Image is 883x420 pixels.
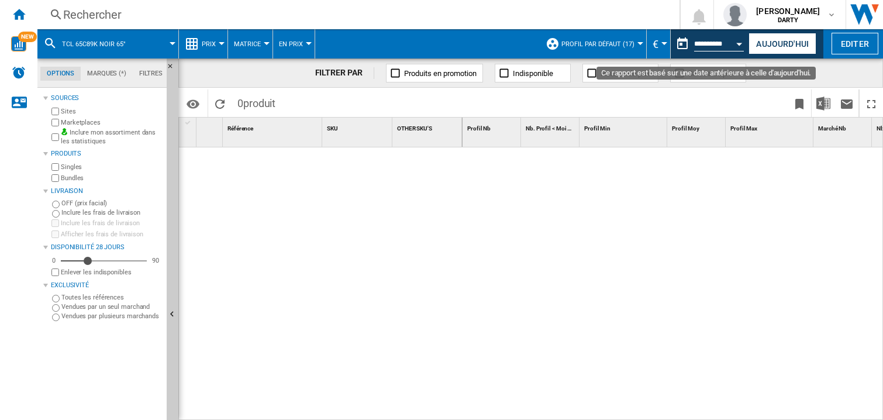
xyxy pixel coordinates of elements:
[199,118,222,136] div: Sort None
[546,29,640,58] div: Profil par défaut (17)
[61,268,162,277] label: Enlever les indisponibles
[818,125,846,132] span: Marché Nb
[325,118,392,136] div: SKU Sort None
[523,118,579,136] div: Sort None
[232,89,281,114] span: 0
[279,29,309,58] button: En Prix
[243,97,275,109] span: produit
[51,219,59,227] input: Inclure les frais de livraison
[756,5,820,17] span: [PERSON_NAME]
[584,125,610,132] span: Profil Min
[167,58,181,80] button: Masquer
[51,108,59,115] input: Sites
[43,29,173,58] div: TCL 65C89K NOIR 65"
[513,69,553,78] span: Indisponible
[149,256,162,265] div: 90
[397,125,432,132] span: OTHER SKU'S
[52,295,60,302] input: Toutes les références
[582,64,658,82] button: Hausse de prix
[49,256,58,265] div: 0
[52,201,60,208] input: OFF (prix facial)
[52,210,60,218] input: Inclure les frais de livraison
[467,125,491,132] span: Profil Nb
[749,33,816,54] button: Aujourd'hui
[52,314,60,321] input: Vendues par plusieurs marchands
[835,89,858,117] button: Envoyer ce rapport par email
[729,32,750,53] button: Open calendar
[61,163,162,171] label: Singles
[18,32,37,42] span: NEW
[61,128,162,146] label: Inclure mon assortiment dans les statistiques
[185,29,222,58] div: Prix
[561,29,640,58] button: Profil par défaut (17)
[51,281,162,290] div: Exclusivité
[225,118,322,136] div: Sort None
[61,230,162,239] label: Afficher les frais de livraison
[62,40,126,48] span: TCL 65C89K NOIR 65"
[670,64,746,82] button: Baisse de prix
[860,89,883,117] button: Plein écran
[181,93,205,114] button: Options
[723,3,747,26] img: profile.jpg
[816,118,871,136] div: Sort None
[234,29,267,58] button: Matrice
[133,67,169,81] md-tab-item: Filtres
[61,312,162,321] label: Vendues par plusieurs marchands
[61,118,162,127] label: Marketplaces
[671,32,694,56] button: md-calendar
[526,125,566,132] span: Nb. Profil < Moi
[208,89,232,117] button: Recharger
[315,67,375,79] div: FILTRER PAR
[465,118,520,136] div: Sort None
[227,125,253,132] span: Référence
[778,16,799,24] b: DARTY
[51,94,162,103] div: Sources
[523,118,579,136] div: Nb. Profil < Moi Sort None
[812,89,835,117] button: Télécharger au format Excel
[61,293,162,302] label: Toutes les références
[730,125,757,132] span: Profil Max
[11,36,26,51] img: wise-card.svg
[51,268,59,276] input: Afficher les frais de livraison
[51,163,59,171] input: Singles
[325,118,392,136] div: Sort None
[61,219,162,228] label: Inclure les frais de livraison
[63,6,649,23] div: Rechercher
[51,174,59,182] input: Bundles
[788,89,811,117] button: Créer un favoris
[51,149,162,159] div: Produits
[582,118,667,136] div: Sort None
[728,118,813,136] div: Profil Max Sort None
[495,64,571,82] button: Indisponible
[51,119,59,126] input: Marketplaces
[81,67,133,81] md-tab-item: Marques (*)
[279,40,303,48] span: En Prix
[51,243,162,252] div: Disponibilité 28 Jours
[61,302,162,311] label: Vendues par un seul marchand
[61,208,162,217] label: Inclure les frais de livraison
[728,118,813,136] div: Sort None
[465,118,520,136] div: Profil Nb Sort None
[61,199,162,208] label: OFF (prix facial)
[62,29,137,58] button: TCL 65C89K NOIR 65"
[51,130,59,144] input: Inclure mon assortiment dans les statistiques
[671,29,746,58] div: Ce rapport est basé sur une date antérieure à celle d'aujourd'hui.
[601,69,650,78] span: Hausse de prix
[653,29,664,58] button: €
[816,118,871,136] div: Marché Nb Sort None
[816,97,830,111] img: excel-24x24.png
[225,118,322,136] div: Référence Sort None
[51,230,59,238] input: Afficher les frais de livraison
[234,40,261,48] span: Matrice
[395,118,462,136] div: OTHER SKU'S Sort None
[561,40,634,48] span: Profil par défaut (17)
[670,118,725,136] div: Sort None
[670,118,725,136] div: Profil Moy Sort None
[202,29,222,58] button: Prix
[51,187,162,196] div: Livraison
[61,107,162,116] label: Sites
[832,33,878,54] button: Editer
